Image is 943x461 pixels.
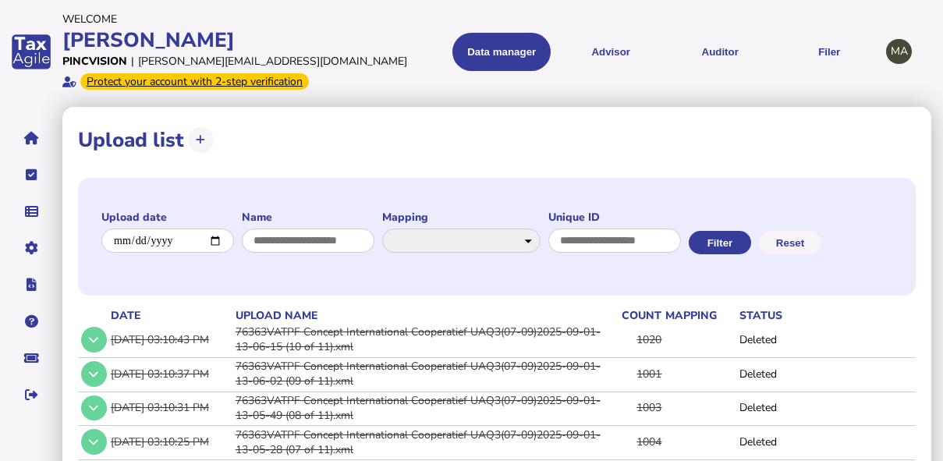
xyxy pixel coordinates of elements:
button: Show/hide row detail [81,361,107,387]
td: 1020 [604,324,663,356]
i: Data manager [25,211,38,212]
div: [PERSON_NAME][EMAIL_ADDRESS][DOMAIN_NAME] [138,54,407,69]
button: Shows a dropdown of Data manager options [452,33,551,71]
div: [PERSON_NAME] [62,27,413,54]
button: Upload transactions [188,127,214,153]
td: 1003 [604,392,663,424]
th: date [108,307,232,324]
button: Raise a support ticket [15,342,48,374]
button: Filer [780,33,878,71]
button: Auditor [671,33,769,71]
td: 76363VATPF Concept International Cooperatief UAQ3(07-09)2025-09-01-13-06-02 (09 of 11).xml [232,357,604,389]
td: [DATE] 03:10:37 PM [108,357,232,389]
button: Reset [759,231,821,254]
button: Manage settings [15,232,48,264]
button: Developer hub links [15,268,48,301]
td: 76363VATPF Concept International Cooperatief UAQ3(07-09)2025-09-01-13-05-49 (08 of 11).xml [232,392,604,424]
h1: Upload list [78,126,184,154]
td: 76363VATPF Concept International Cooperatief UAQ3(07-09)2025-09-01-13-06-15 (10 of 11).xml [232,324,604,356]
button: Show/hide row detail [81,429,107,455]
label: Mapping [382,210,541,225]
div: Pincvision [62,54,127,69]
button: Help pages [15,305,48,338]
td: 1001 [604,357,663,389]
button: Show/hide row detail [81,395,107,421]
td: 76363VATPF Concept International Cooperatief UAQ3(07-09)2025-09-01-13-05-28 (07 of 11).xml [232,426,604,458]
div: From Oct 1, 2025, 2-step verification will be required to login. Set it up now... [80,73,309,90]
div: | [131,54,134,69]
td: Deleted [736,357,814,389]
td: [DATE] 03:10:31 PM [108,392,232,424]
td: Deleted [736,392,814,424]
th: mapping [662,307,736,324]
label: Upload date [101,210,234,225]
button: Tasks [15,158,48,191]
button: Show/hide row detail [81,327,107,353]
td: [DATE] 03:10:25 PM [108,426,232,458]
button: Filter [689,231,751,254]
th: count [604,307,663,324]
i: Email verified [62,76,76,87]
td: Deleted [736,426,814,458]
button: Home [15,122,48,154]
div: Profile settings [886,39,912,65]
th: status [736,307,814,324]
button: Sign out [15,378,48,411]
label: Name [242,210,374,225]
label: Unique ID [548,210,681,225]
td: Deleted [736,324,814,356]
td: 1004 [604,426,663,458]
button: Data manager [15,195,48,228]
button: Shows a dropdown of VAT Advisor options [562,33,660,71]
th: upload name [232,307,604,324]
td: [DATE] 03:10:43 PM [108,324,232,356]
div: Welcome [62,12,413,27]
menu: navigate products [421,33,878,71]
